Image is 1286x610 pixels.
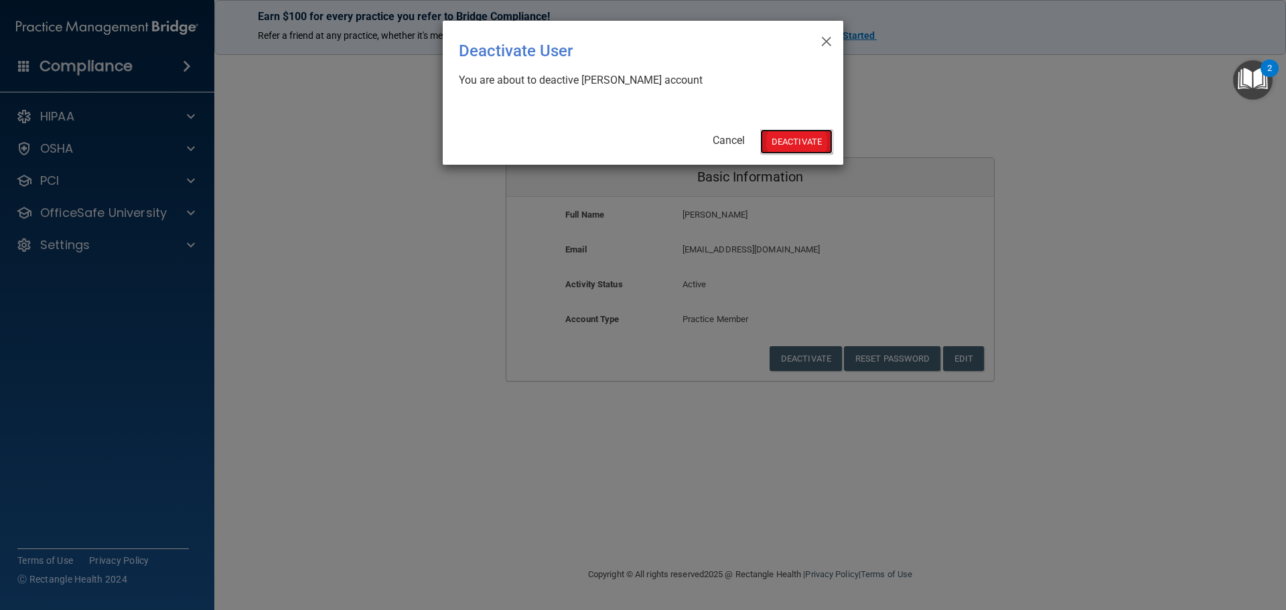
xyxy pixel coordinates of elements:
[459,73,816,88] div: You are about to deactive [PERSON_NAME] account
[760,129,833,154] button: Deactivate
[820,26,833,53] span: ×
[1267,68,1272,86] div: 2
[459,31,772,70] div: Deactivate User
[1233,60,1273,100] button: Open Resource Center, 2 new notifications
[713,134,745,147] a: Cancel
